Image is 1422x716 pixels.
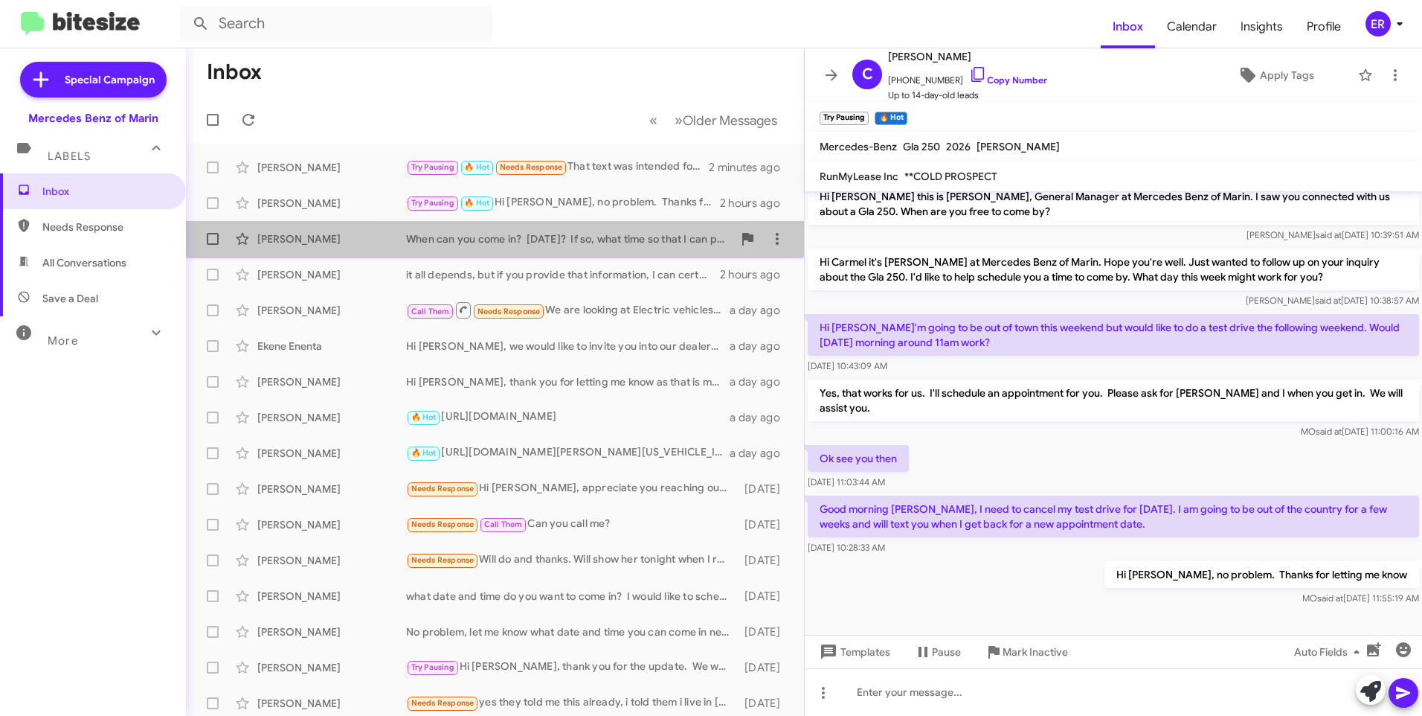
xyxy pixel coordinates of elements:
nav: Page navigation example [641,105,786,135]
span: Try Pausing [411,162,454,172]
div: That text was intended for somebody else. I just got home [DATE] from vacation. I'm back at work ... [406,159,709,176]
p: Yes, that works for us. I'll schedule an appointment for you. Please ask for [PERSON_NAME] and I ... [808,380,1419,421]
div: what date and time do you want to come in? I would like to schedule you for an appointment. That ... [406,589,738,604]
span: Older Messages [683,112,777,129]
div: When can you come in? [DATE]? If so, what time so that I can pencil you in for an appointment [406,231,733,246]
div: a day ago [730,374,792,389]
a: Insights [1229,5,1295,48]
span: More [48,334,78,348]
div: Can you call me? [406,516,738,533]
div: Hi [PERSON_NAME], appreciate you reaching out regarding the C63S. I've never purchased a vehicle ... [406,480,738,497]
span: 🔥 Hot [464,162,489,172]
span: Mark Inactive [1003,639,1068,665]
a: Copy Number [969,74,1047,86]
span: [DATE] 10:43:09 AM [808,360,887,371]
div: Mercedes Benz of Marin [28,111,158,126]
span: MO [DATE] 11:00:16 AM [1301,426,1419,437]
span: [PERSON_NAME] [DATE] 10:39:51 AM [1246,229,1419,240]
div: [PERSON_NAME] [257,553,406,568]
span: Save a Deal [42,291,98,306]
div: a day ago [730,303,792,318]
div: [PERSON_NAME] [257,624,406,639]
span: Needs Response [411,555,474,565]
div: [PERSON_NAME] [257,231,406,246]
input: Search [180,6,492,42]
div: [DATE] [738,553,792,568]
div: [PERSON_NAME] [257,482,406,496]
span: said at [1315,295,1341,306]
span: Mercedes-Benz [820,140,897,153]
p: Hi [PERSON_NAME]'m going to be out of town this weekend but would like to do a test drive the fol... [808,314,1419,356]
span: Inbox [42,184,169,199]
div: Hi [PERSON_NAME], thank you for the update. We would be happy to assist you whenever you are ready. [406,659,738,676]
span: Needs Response [42,220,169,234]
span: Needs Response [500,162,563,172]
small: Try Pausing [820,112,869,125]
span: All Conversations [42,255,126,270]
div: ER [1365,11,1391,36]
span: Call Them [411,307,450,316]
span: Needs Response [477,307,541,316]
span: Gla 250 [903,140,940,153]
div: yes they told me this already, i told them i live in [GEOGRAPHIC_DATA] that they were going to fi... [406,694,738,712]
div: [PERSON_NAME] [257,517,406,532]
div: [DATE] [738,696,792,711]
span: Special Campaign [65,72,155,87]
div: [PERSON_NAME] [257,374,406,389]
span: 🔥 Hot [464,198,489,208]
span: Apply Tags [1260,62,1314,89]
span: Needs Response [411,520,474,529]
p: Hi [PERSON_NAME] this is [PERSON_NAME], General Manager at Mercedes Benz of Marin. I saw you conn... [808,183,1419,225]
small: 🔥 Hot [875,112,907,125]
div: [URL][DOMAIN_NAME] [406,409,730,426]
button: Pause [902,639,973,665]
span: [PERSON_NAME] [888,48,1047,65]
div: 2 hours ago [720,196,792,211]
span: Pause [932,639,961,665]
button: Next [666,105,786,135]
div: a day ago [730,446,792,461]
span: **COLD PROSPECT [904,170,997,183]
div: Hi [PERSON_NAME], we would like to invite you into our dealership to see the GLC 300. Do you have... [406,339,730,354]
button: Apply Tags [1200,62,1351,89]
div: Will do and thanks. Will show her tonight when I return home [406,552,738,569]
span: Needs Response [411,484,474,493]
span: Up to 14-day-old leads [888,88,1047,103]
div: No problem, let me know what date and time you can come in next week. I would like to schedule yo... [406,624,738,639]
span: said at [1316,229,1342,240]
div: a day ago [730,339,792,354]
span: [PHONE_NUMBER] [888,65,1047,88]
button: Templates [805,639,902,665]
span: 2026 [946,140,971,153]
h1: Inbox [207,60,262,84]
span: 🔥 Hot [411,448,437,458]
span: Labels [48,150,91,163]
div: [PERSON_NAME] [257,446,406,461]
span: said at [1317,592,1343,604]
span: said at [1316,426,1342,437]
span: [DATE] 10:28:33 AM [808,542,885,553]
span: C [862,63,873,86]
button: Auto Fields [1282,639,1377,665]
a: Profile [1295,5,1353,48]
button: Mark Inactive [973,639,1080,665]
div: it all depends, but if you provide that information, I can certainly look into it and get back to... [406,267,720,282]
div: [DATE] [738,482,792,496]
p: Hi [PERSON_NAME], no problem. Thanks for letting me know [1104,561,1419,588]
div: [PERSON_NAME] [257,267,406,282]
div: Hi [PERSON_NAME], no problem. Thanks for letting me know [406,194,720,211]
div: [PERSON_NAME] [257,410,406,425]
span: Inbox [1101,5,1155,48]
span: Templates [817,639,890,665]
div: [PERSON_NAME] [257,196,406,211]
span: Try Pausing [411,662,454,672]
div: Ekene Enenta [257,339,406,354]
span: Call Them [484,520,523,529]
div: [DATE] [738,589,792,604]
div: 2 hours ago [720,267,792,282]
span: » [675,111,683,130]
span: 🔥 Hot [411,412,437,422]
button: Previous [640,105,666,135]
div: [PERSON_NAME] [257,696,406,711]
